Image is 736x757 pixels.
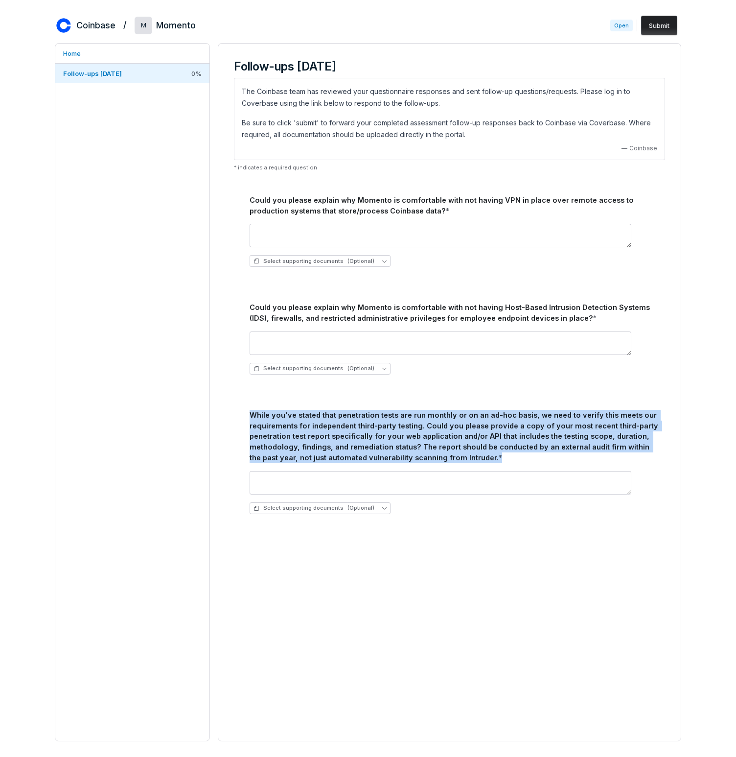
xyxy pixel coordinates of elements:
[55,44,209,63] a: Home
[234,59,665,74] h3: Follow-ups [DATE]
[250,195,661,216] div: Could you please explain why Momento is comfortable with not having VPN in place over remote acce...
[250,410,661,463] div: While you've stated that penetration tests are run monthly or on an ad-hoc basis, we need to veri...
[123,17,127,31] h2: /
[347,258,374,265] span: (Optional)
[253,504,374,512] span: Select supporting documents
[234,164,665,171] p: * indicates a required question
[63,70,122,77] span: Follow-ups [DATE]
[347,365,374,372] span: (Optional)
[641,16,677,35] button: Submit
[250,302,661,324] div: Could you please explain why Momento is comfortable with not having Host-Based Intrusion Detectio...
[156,19,196,32] h2: Momento
[253,258,374,265] span: Select supporting documents
[347,504,374,512] span: (Optional)
[242,86,657,109] p: The Coinbase team has reviewed your questionnaire responses and sent follow-up questions/requests...
[629,144,657,152] span: Coinbase
[191,69,202,78] span: 0 %
[242,117,657,141] p: Be sure to click 'submit' to forward your completed assessment follow-up responses back to Coinba...
[621,144,627,152] span: —
[55,64,209,83] a: Follow-ups [DATE]0%
[253,365,374,372] span: Select supporting documents
[76,19,115,32] h2: Coinbase
[610,20,633,31] span: Open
